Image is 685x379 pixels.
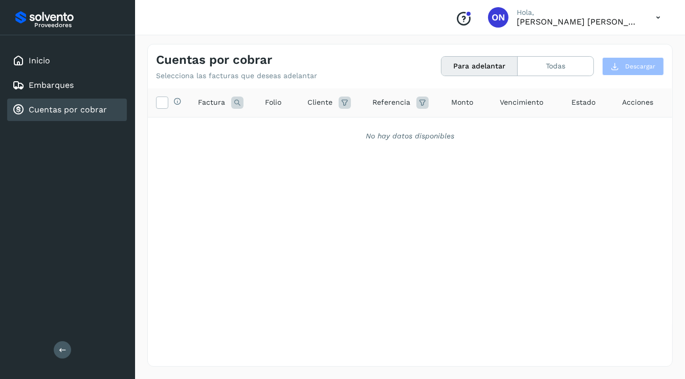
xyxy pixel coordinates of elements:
span: Factura [198,97,225,108]
button: Para adelantar [441,57,518,76]
div: Embarques [7,74,127,97]
span: Vencimiento [500,97,543,108]
span: Folio [265,97,281,108]
span: Referencia [372,97,410,108]
a: Inicio [29,56,50,65]
a: Cuentas por cobrar [29,105,107,114]
span: Cliente [307,97,333,108]
h4: Cuentas por cobrar [156,53,272,67]
button: Descargar [602,57,664,76]
a: Embarques [29,80,74,90]
span: Estado [571,97,595,108]
div: Inicio [7,50,127,72]
p: Proveedores [34,21,123,29]
span: Acciones [622,97,653,108]
div: No hay datos disponibles [161,131,659,141]
span: Monto [451,97,473,108]
button: Todas [518,57,593,76]
p: OMAR NOE MARTINEZ RUBIO [517,17,639,27]
span: Descargar [625,62,655,71]
p: Selecciona las facturas que deseas adelantar [156,72,317,80]
div: Cuentas por cobrar [7,99,127,121]
p: Hola, [517,8,639,17]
